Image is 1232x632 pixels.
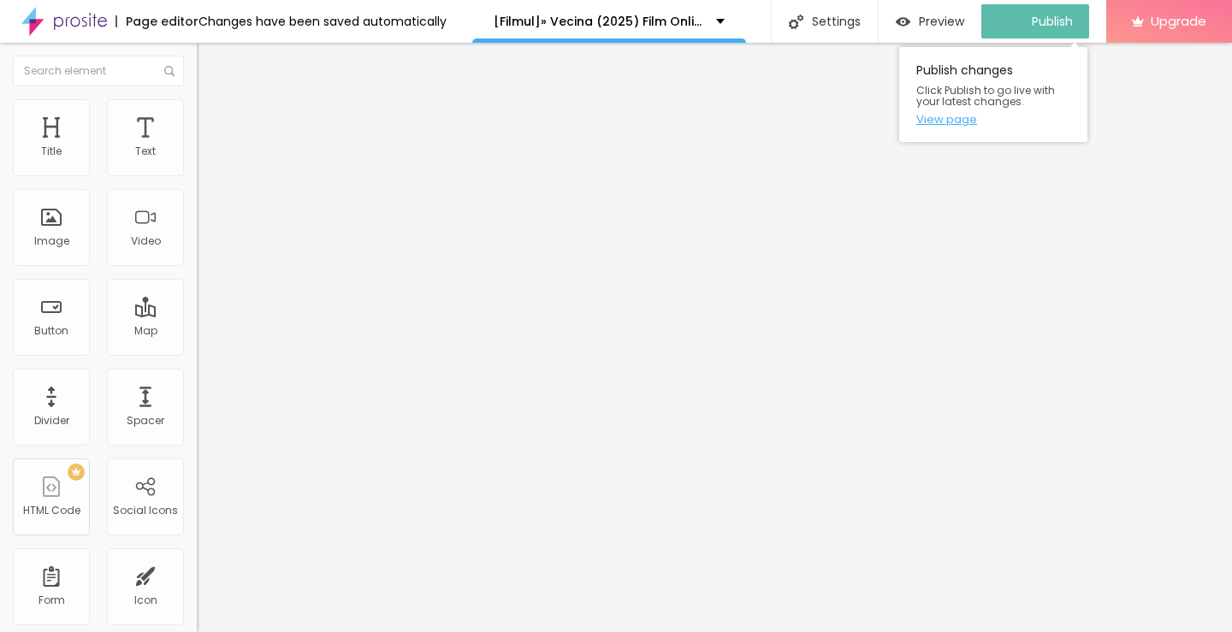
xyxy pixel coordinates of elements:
[789,15,803,29] img: Icone
[919,15,964,28] span: Preview
[131,235,161,247] div: Video
[198,15,447,27] div: Changes have been saved automatically
[23,505,80,517] div: HTML Code
[1151,14,1206,28] span: Upgrade
[896,15,910,29] img: view-1.svg
[1032,15,1073,28] span: Publish
[981,4,1089,38] button: Publish
[38,594,65,606] div: Form
[34,325,68,337] div: Button
[899,47,1087,142] div: Publish changes
[134,325,157,337] div: Map
[916,85,1070,107] span: Click Publish to go live with your latest changes.
[34,415,69,427] div: Divider
[164,66,175,76] img: Icone
[41,145,62,157] div: Title
[135,145,156,157] div: Text
[197,43,1232,632] iframe: Editor
[916,114,1070,125] a: View page
[34,235,69,247] div: Image
[134,594,157,606] div: Icon
[494,15,703,27] p: [Filmul]» Vecina (2025) Film Online Subtitrat in [GEOGRAPHIC_DATA] | GRATIS
[13,56,184,86] input: Search element
[113,505,178,517] div: Social Icons
[879,4,981,38] button: Preview
[127,415,164,427] div: Spacer
[115,15,198,27] div: Page editor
